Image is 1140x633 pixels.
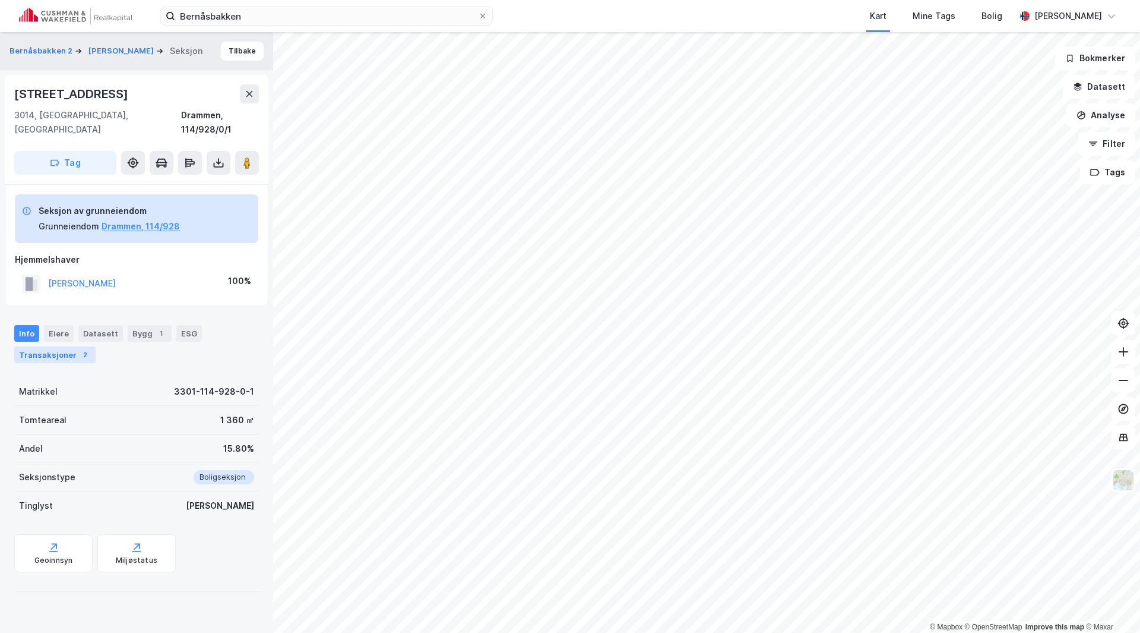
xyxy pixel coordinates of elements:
div: Eiere [44,325,74,342]
button: Bernåsbakken 2 [9,45,75,57]
a: Mapbox [930,623,962,631]
div: Kontrollprogram for chat [1081,576,1140,633]
button: [PERSON_NAME] [88,45,156,57]
div: Datasett [78,325,123,342]
div: Tinglyst [19,499,53,513]
div: Transaksjoner [14,347,96,363]
div: Tomteareal [19,413,66,427]
div: 2 [79,349,91,361]
div: Matrikkel [19,385,58,399]
button: Drammen, 114/928 [102,219,180,234]
button: Analyse [1066,103,1135,127]
div: [PERSON_NAME] [1034,9,1102,23]
div: Bolig [981,9,1002,23]
button: Datasett [1063,75,1135,99]
a: Improve this map [1025,623,1084,631]
div: Seksjon av grunneiendom [39,204,180,218]
div: Andel [19,442,43,456]
input: Søk på adresse, matrikkel, gårdeiere, leietakere eller personer [175,7,478,25]
div: 3301-114-928-0-1 [174,385,254,399]
div: 1 [155,327,167,339]
div: Mine Tags [913,9,955,23]
img: Z [1112,469,1135,492]
button: Tags [1080,160,1135,184]
iframe: Chat Widget [1081,576,1140,633]
div: Bygg [128,325,172,342]
div: ESG [176,325,202,342]
div: 3014, [GEOGRAPHIC_DATA], [GEOGRAPHIC_DATA] [14,108,181,137]
div: Seksjonstype [19,470,75,484]
div: Geoinnsyn [34,556,73,565]
div: Kart [870,9,886,23]
div: Info [14,325,39,342]
div: Miljøstatus [116,556,157,565]
button: Filter [1078,132,1135,156]
div: 15.80% [223,442,254,456]
div: 100% [228,274,251,288]
a: OpenStreetMap [965,623,1022,631]
div: Seksjon [170,44,202,58]
button: Tag [14,151,116,175]
div: [STREET_ADDRESS] [14,84,131,103]
img: cushman-wakefield-realkapital-logo.202ea83816669bd177139c58696a8fa1.svg [19,8,132,24]
div: 1 360 ㎡ [220,413,254,427]
div: Grunneiendom [39,219,99,234]
button: Tilbake [221,42,264,61]
div: Drammen, 114/928/0/1 [181,108,259,137]
div: Hjemmelshaver [15,253,258,267]
div: [PERSON_NAME] [186,499,254,513]
button: Bokmerker [1055,46,1135,70]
